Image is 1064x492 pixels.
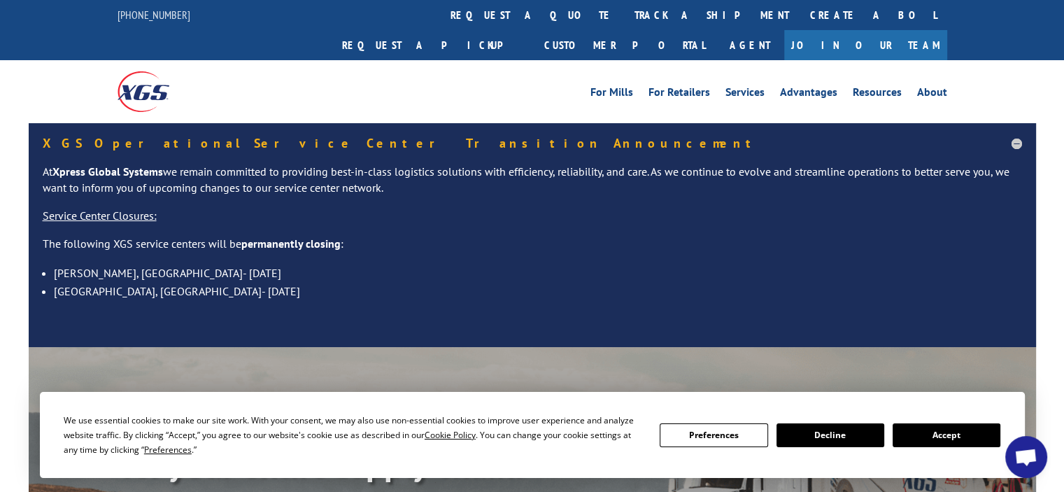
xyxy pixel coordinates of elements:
a: [PHONE_NUMBER] [118,8,190,22]
a: Customer Portal [534,30,716,60]
strong: permanently closing [241,237,341,251]
a: Advantages [780,87,837,102]
a: For Retailers [648,87,710,102]
div: Cookie Consent Prompt [40,392,1025,478]
a: About [917,87,947,102]
p: At we remain committed to providing best-in-class logistics solutions with efficiency, reliabilit... [43,164,1022,209]
a: Request a pickup [332,30,534,60]
a: Agent [716,30,784,60]
a: Resources [853,87,902,102]
span: Cookie Policy [425,429,476,441]
a: Join Our Team [784,30,947,60]
button: Preferences [660,423,767,447]
strong: Xpress Global Systems [52,164,163,178]
a: Open chat [1005,436,1047,478]
li: [PERSON_NAME], [GEOGRAPHIC_DATA]- [DATE] [54,264,1022,282]
li: [GEOGRAPHIC_DATA], [GEOGRAPHIC_DATA]- [DATE] [54,282,1022,300]
a: For Mills [590,87,633,102]
h5: XGS Operational Service Center Transition Announcement [43,137,1022,150]
u: Service Center Closures: [43,209,157,223]
p: The following XGS service centers will be : [43,236,1022,264]
div: We use essential cookies to make our site work. With your consent, we may also use non-essential ... [64,413,643,457]
span: Preferences [144,444,192,456]
button: Decline [776,423,884,447]
a: Services [725,87,765,102]
button: Accept [893,423,1000,447]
